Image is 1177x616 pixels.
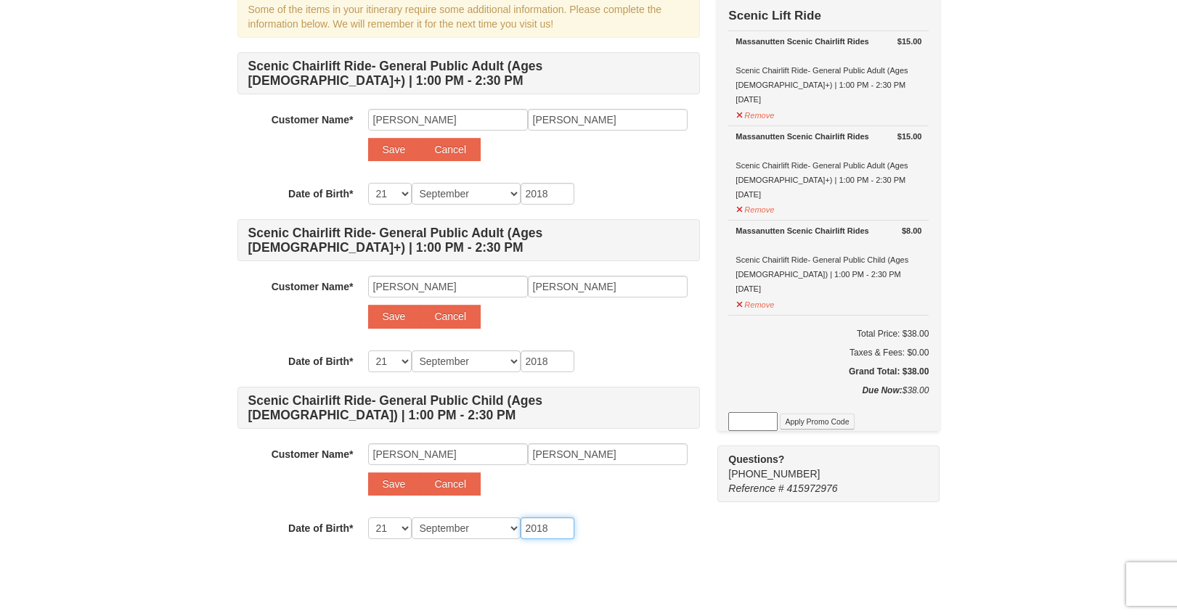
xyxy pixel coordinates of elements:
[368,109,528,131] input: First Name
[736,199,775,217] button: Remove
[902,223,922,238] strong: $8.00
[288,188,353,200] strong: Date of Birth*
[521,517,574,539] input: YYYY
[736,129,921,202] div: Scenic Chairlift Ride- General Public Adult (Ages [DEMOGRAPHIC_DATA]+) | 1:00 PM - 2:30 PM [DATE]
[368,472,420,496] button: Save
[728,453,784,465] strong: Questions?
[528,276,688,297] input: Last Name
[728,364,929,379] h5: Grand Total: $38.00
[420,472,481,496] button: Cancel
[521,183,574,205] input: YYYY
[272,114,354,126] strong: Customer Name*
[787,482,838,494] span: 415972976
[368,443,528,465] input: First Name
[728,383,929,412] div: $38.00
[237,387,700,429] h4: Scenic Chairlift Ride- General Public Child (Ages [DEMOGRAPHIC_DATA]) | 1:00 PM - 2:30 PM
[368,276,528,297] input: First Name
[736,223,921,238] div: Massanutten Scenic Chairlift Rides
[897,129,922,144] strong: $15.00
[736,223,921,296] div: Scenic Chairlift Ride- General Public Child (Ages [DEMOGRAPHIC_DATA]) | 1:00 PM - 2:30 PM [DATE]
[288,522,353,534] strong: Date of Birth*
[728,9,821,22] strong: Scenic Lift Ride
[528,443,688,465] input: Last Name
[728,345,929,360] div: Taxes & Fees: $0.00
[368,138,420,161] button: Save
[237,52,700,94] h4: Scenic Chairlift Ride- General Public Adult (Ages [DEMOGRAPHIC_DATA]+) | 1:00 PM - 2:30 PM
[862,385,902,395] strong: Due Now:
[736,104,775,123] button: Remove
[368,305,420,328] button: Save
[736,294,775,312] button: Remove
[736,34,921,107] div: Scenic Chairlift Ride- General Public Adult (Ages [DEMOGRAPHIC_DATA]+) | 1:00 PM - 2:30 PM [DATE]
[272,448,354,460] strong: Customer Name*
[420,305,481,328] button: Cancel
[528,109,688,131] input: Last Name
[728,452,913,480] span: [PHONE_NUMBER]
[897,34,922,49] strong: $15.00
[780,414,854,430] button: Apply Promo Code
[237,219,700,261] h4: Scenic Chairlift Ride- General Public Adult (Ages [DEMOGRAPHIC_DATA]+) | 1:00 PM - 2:30 PM
[736,34,921,49] div: Massanutten Scenic Chairlift Rides
[736,129,921,144] div: Massanutten Scenic Chairlift Rides
[521,350,574,372] input: YYYY
[288,356,353,367] strong: Date of Birth*
[728,327,929,341] h6: Total Price: $38.00
[272,281,354,292] strong: Customer Name*
[728,482,783,494] span: Reference #
[420,138,481,161] button: Cancel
